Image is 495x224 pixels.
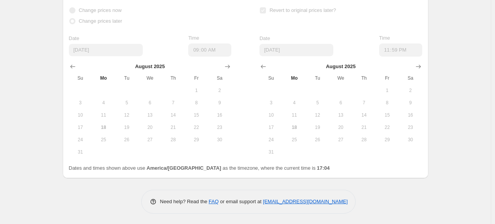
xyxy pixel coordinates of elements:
span: Su [263,75,279,81]
th: Friday [376,72,399,84]
span: 8 [379,100,396,106]
span: Sa [402,75,419,81]
span: or email support at [219,199,263,204]
button: Thursday August 28 2025 [162,134,185,146]
button: Wednesday August 13 2025 [329,109,352,121]
th: Sunday [69,72,92,84]
span: 10 [263,112,279,118]
span: 31 [72,149,89,155]
span: 23 [211,124,228,130]
span: 22 [188,124,205,130]
span: 4 [286,100,303,106]
button: Sunday August 31 2025 [259,146,283,158]
button: Sunday August 31 2025 [69,146,92,158]
span: 25 [95,137,112,143]
button: Saturday August 9 2025 [399,97,422,109]
button: Monday August 25 2025 [92,134,115,146]
span: 14 [165,112,182,118]
span: Tu [118,75,135,81]
span: 21 [355,124,372,130]
span: 10 [72,112,89,118]
span: Mo [286,75,303,81]
span: 31 [263,149,279,155]
span: 18 [95,124,112,130]
span: 6 [332,100,349,106]
button: Monday August 4 2025 [92,97,115,109]
span: 17 [72,124,89,130]
button: Tuesday August 19 2025 [306,121,329,134]
span: Change prices now [79,7,122,13]
span: We [332,75,349,81]
span: 9 [402,100,419,106]
th: Saturday [399,72,422,84]
button: Friday August 29 2025 [185,134,208,146]
span: 20 [332,124,349,130]
span: Sa [211,75,228,81]
span: We [141,75,158,81]
span: 6 [141,100,158,106]
button: Tuesday August 26 2025 [115,134,138,146]
button: Sunday August 3 2025 [69,97,92,109]
button: Friday August 22 2025 [376,121,399,134]
button: Wednesday August 27 2025 [329,134,352,146]
span: 24 [72,137,89,143]
button: Today Monday August 18 2025 [92,121,115,134]
th: Wednesday [329,72,352,84]
button: Wednesday August 6 2025 [329,97,352,109]
span: 14 [355,112,372,118]
span: Su [72,75,89,81]
span: 2 [402,87,419,94]
span: Date [259,35,270,41]
button: Sunday August 17 2025 [69,121,92,134]
span: 26 [118,137,135,143]
button: Thursday August 14 2025 [352,109,375,121]
span: 2 [211,87,228,94]
th: Friday [185,72,208,84]
button: Friday August 15 2025 [185,109,208,121]
button: Saturday August 2 2025 [399,84,422,97]
span: 8 [188,100,205,106]
span: 7 [355,100,372,106]
th: Wednesday [138,72,161,84]
span: 9 [211,100,228,106]
span: 17 [263,124,279,130]
th: Monday [283,72,306,84]
span: 27 [332,137,349,143]
span: 13 [332,112,349,118]
span: 13 [141,112,158,118]
button: Saturday August 2 2025 [208,84,231,97]
button: Sunday August 24 2025 [69,134,92,146]
span: 22 [379,124,396,130]
span: 19 [309,124,326,130]
span: 25 [286,137,303,143]
span: Time [188,35,199,41]
button: Show next month, September 2025 [222,61,233,72]
input: 8/18/2025 [259,44,333,56]
input: 12:00 [379,43,422,57]
span: 11 [95,112,112,118]
button: Friday August 8 2025 [185,97,208,109]
button: Monday August 11 2025 [92,109,115,121]
button: Monday August 4 2025 [283,97,306,109]
button: Sunday August 3 2025 [259,97,283,109]
span: 1 [188,87,205,94]
button: Friday August 29 2025 [376,134,399,146]
span: Revert to original prices later? [269,7,336,13]
span: 16 [211,112,228,118]
span: 3 [263,100,279,106]
span: 20 [141,124,158,130]
span: 24 [263,137,279,143]
span: 27 [141,137,158,143]
button: Thursday August 21 2025 [162,121,185,134]
button: Thursday August 14 2025 [162,109,185,121]
button: Sunday August 24 2025 [259,134,283,146]
th: Tuesday [306,72,329,84]
button: Saturday August 9 2025 [208,97,231,109]
a: [EMAIL_ADDRESS][DOMAIN_NAME] [263,199,348,204]
button: Thursday August 7 2025 [162,97,185,109]
span: 5 [309,100,326,106]
button: Tuesday August 5 2025 [306,97,329,109]
button: Tuesday August 19 2025 [115,121,138,134]
span: 26 [309,137,326,143]
th: Monday [92,72,115,84]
